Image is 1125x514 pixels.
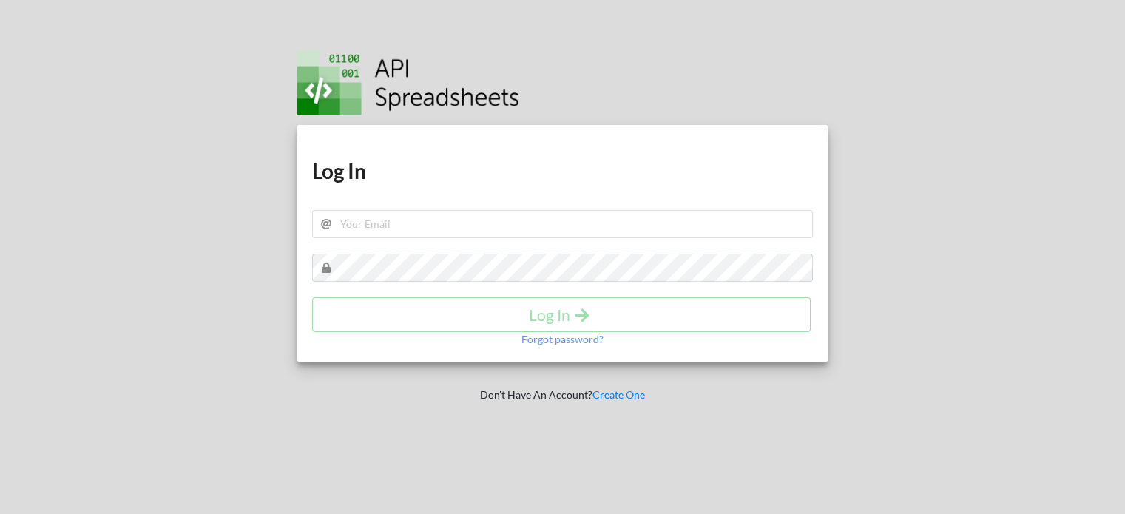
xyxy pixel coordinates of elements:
[312,210,814,238] input: Your Email
[287,388,839,402] p: Don't Have An Account?
[521,332,604,347] p: Forgot password?
[312,158,814,184] h1: Log In
[592,388,645,401] a: Create One
[297,50,519,115] img: Logo.png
